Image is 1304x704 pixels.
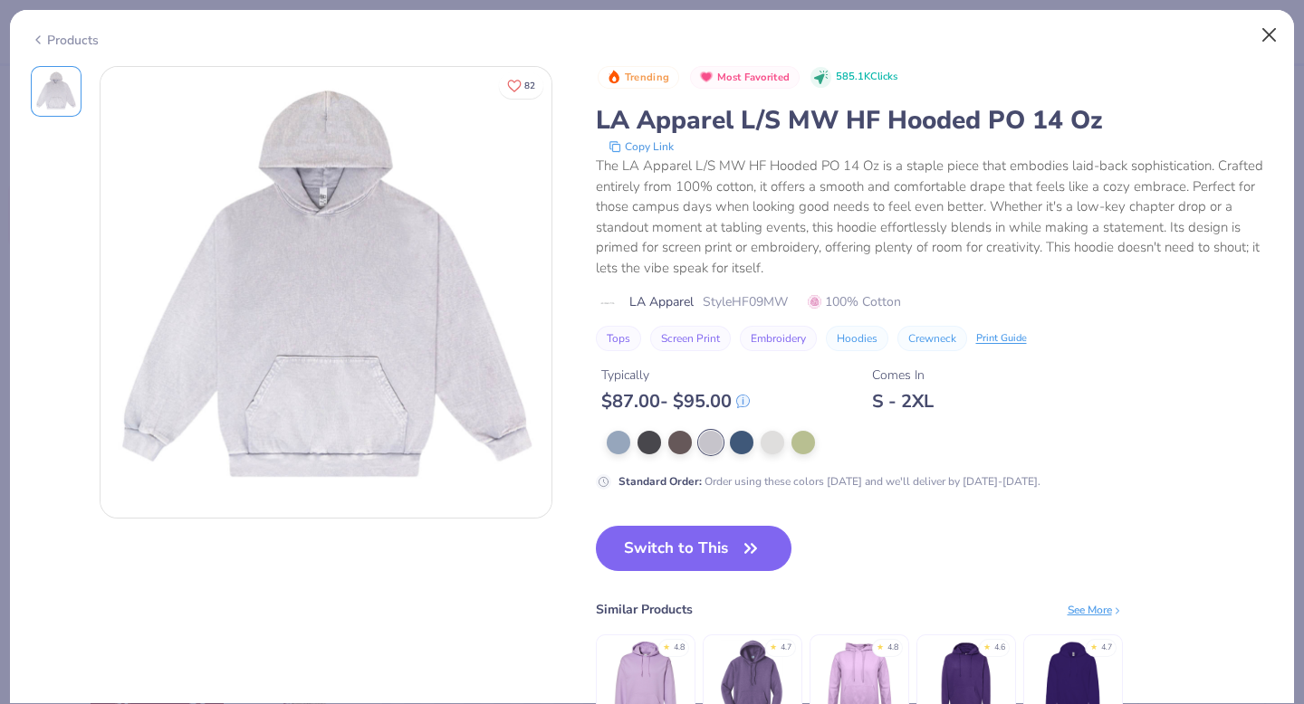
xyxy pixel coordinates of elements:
div: ★ [770,642,777,649]
div: See More [1068,602,1123,618]
div: 4.7 [1101,642,1112,654]
strong: Standard Order : [618,474,702,489]
button: Like [499,72,543,99]
div: ★ [877,642,884,649]
button: Screen Print [650,326,731,351]
button: Badge Button [690,66,800,90]
button: Badge Button [598,66,679,90]
div: LA Apparel L/S MW HF Hooded PO 14 Oz [596,103,1274,138]
div: The LA Apparel L/S MW HF Hooded PO 14 Oz is a staple piece that embodies laid-back sophistication... [596,156,1274,278]
button: Hoodies [826,326,888,351]
img: Front [101,67,551,518]
div: 4.7 [781,642,791,654]
span: 585.1K Clicks [836,70,897,85]
div: Products [31,31,99,50]
div: Comes In [872,366,934,385]
button: Close [1252,18,1287,52]
div: Similar Products [596,600,693,619]
div: 4.6 [994,642,1005,654]
div: ★ [663,642,670,649]
div: ★ [983,642,991,649]
button: Embroidery [740,326,817,351]
div: Typically [601,366,750,385]
div: 4.8 [887,642,898,654]
img: Trending sort [607,70,621,84]
div: 4.8 [674,642,685,654]
div: $ 87.00 - $ 95.00 [601,390,750,413]
img: Front [34,70,78,113]
img: brand logo [596,296,620,310]
span: 100% Cotton [808,292,901,311]
span: Trending [625,72,669,82]
div: Print Guide [976,331,1027,347]
span: LA Apparel [629,292,694,311]
img: Most Favorited sort [699,70,714,84]
div: Order using these colors [DATE] and we'll deliver by [DATE]-[DATE]. [618,473,1040,490]
span: Most Favorited [717,72,790,82]
div: S - 2XL [872,390,934,413]
button: copy to clipboard [603,138,679,156]
button: Crewneck [897,326,967,351]
div: ★ [1090,642,1098,649]
span: 82 [524,81,535,90]
span: Style HF09MW [703,292,788,311]
button: Tops [596,326,641,351]
button: Switch to This [596,526,792,571]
